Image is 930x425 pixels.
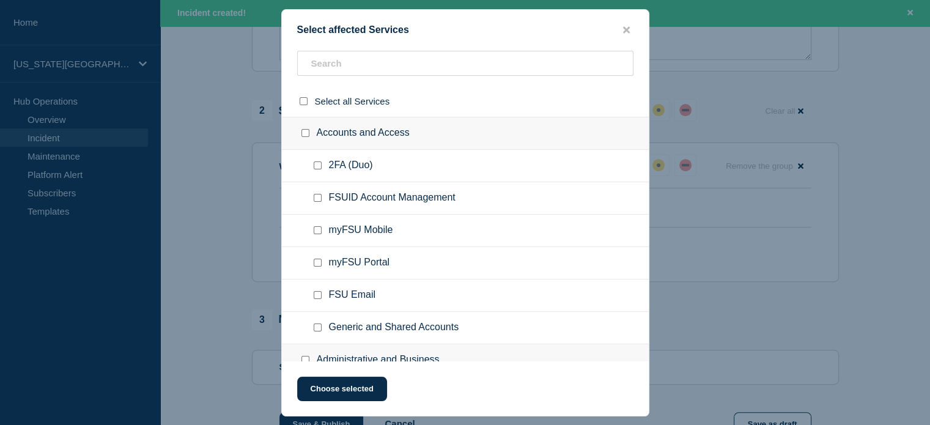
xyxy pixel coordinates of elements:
span: FSU Email [329,289,375,301]
div: Accounts and Access [282,117,649,150]
input: myFSU Mobile checkbox [314,226,322,234]
button: close button [619,24,633,36]
input: FSUID Account Management checkbox [314,194,322,202]
button: Choose selected [297,377,387,401]
input: myFSU Portal checkbox [314,259,322,267]
input: Accounts and Access checkbox [301,129,309,137]
div: Administrative and Business [282,344,649,377]
span: FSUID Account Management [329,192,456,204]
span: Select all Services [315,96,390,106]
input: Generic and Shared Accounts checkbox [314,323,322,331]
span: myFSU Mobile [329,224,393,237]
span: myFSU Portal [329,257,390,269]
span: 2FA (Duo) [329,160,373,172]
input: 2FA (Duo) checkbox [314,161,322,169]
span: Generic and Shared Accounts [329,322,459,334]
input: Search [297,51,633,76]
input: Administrative and Business checkbox [301,356,309,364]
div: Select affected Services [282,24,649,36]
input: select all checkbox [300,97,308,105]
input: FSU Email checkbox [314,291,322,299]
